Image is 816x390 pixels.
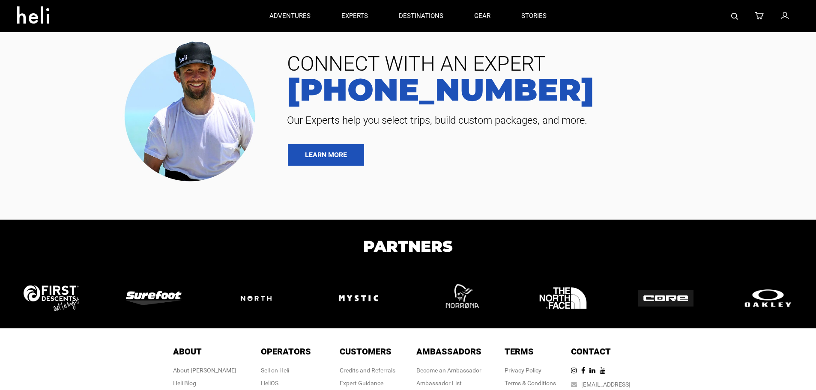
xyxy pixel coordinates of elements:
img: logo [434,271,487,325]
span: CONNECT WITH AN EXPERT [281,54,803,74]
img: logo [24,285,79,311]
a: Privacy Policy [505,367,541,374]
span: Terms [505,346,534,357]
span: Ambassadors [416,346,481,357]
span: Operators [261,346,311,357]
span: Customers [340,346,392,357]
span: About [173,346,202,357]
img: logo [638,290,693,307]
a: Terms & Conditions [505,380,556,387]
a: Become an Ambassador [416,367,481,374]
span: Contact [571,346,611,357]
div: About [PERSON_NAME] [173,366,236,375]
img: contact our team [118,34,268,185]
a: Credits and Referrals [340,367,395,374]
span: Our Experts help you select trips, build custom packages, and more. [281,113,803,127]
a: Expert Guidance [340,380,383,387]
div: Sell on Heli [261,366,311,375]
a: Heli Blog [173,380,196,387]
img: logo [126,291,182,305]
a: LEARN MORE [288,144,364,166]
a: HeliOS [261,380,278,387]
img: logo [536,271,590,325]
p: destinations [399,12,443,21]
a: [PHONE_NUMBER] [281,74,803,105]
img: logo [332,271,385,325]
div: Ambassador List [416,379,481,387]
img: logo [740,287,796,309]
p: experts [341,12,368,21]
img: search-bar-icon.svg [731,13,738,20]
p: adventures [269,12,311,21]
img: logo [228,284,284,313]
